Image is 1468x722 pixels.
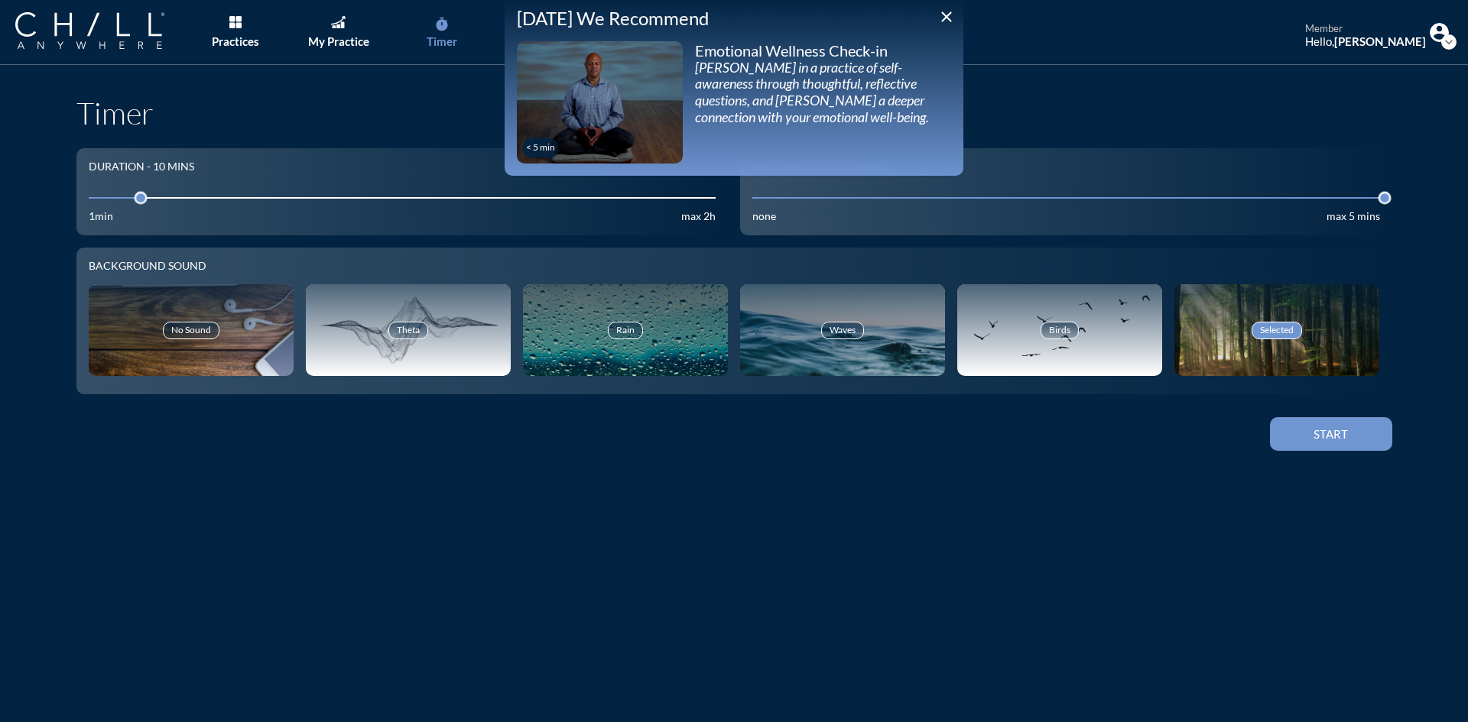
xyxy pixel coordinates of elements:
div: Rain [608,322,643,338]
img: Graph [331,16,345,28]
div: 1min [89,210,113,223]
div: Timer [427,34,457,48]
div: Waves [821,322,864,338]
div: My Practice [308,34,369,48]
a: Company Logo [15,12,195,51]
div: none [752,210,776,223]
div: Selected [1252,322,1302,338]
div: max 2h [681,210,716,223]
div: Background sound [89,260,1380,273]
div: No Sound [163,322,219,338]
h1: Timer [76,95,1392,131]
img: Company Logo [15,12,164,49]
div: max 5 mins [1327,210,1380,223]
div: Emotional Wellness Check-in [695,41,951,60]
div: [DATE] We Recommend [517,8,951,30]
div: Theta [388,322,428,338]
img: Profile icon [1430,23,1449,42]
button: Start [1270,417,1392,451]
strong: [PERSON_NAME] [1334,34,1426,48]
div: [PERSON_NAME] in a practice of self-awareness through thoughtful, reflective questions, and [PERS... [695,60,951,125]
div: Birds [1041,322,1079,338]
i: expand_more [1441,34,1457,50]
div: Duration - 10 mins [89,160,194,173]
div: Hello, [1305,34,1426,48]
img: List [229,16,242,28]
div: Practices [212,34,259,48]
div: Start [1297,427,1366,441]
i: timer [434,17,450,32]
div: < 5 min [526,142,555,153]
i: close [937,8,956,26]
div: member [1305,23,1426,35]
